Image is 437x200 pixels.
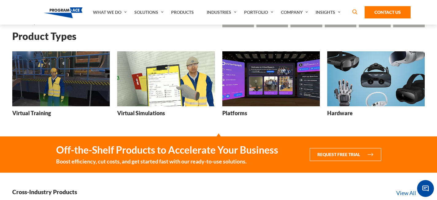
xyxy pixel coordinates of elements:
img: Program-Ace [44,7,83,18]
h3: Platforms [222,109,247,117]
h3: Cross-Industry Products [12,188,77,196]
h3: Virtual Simulations [117,109,165,117]
a: View All [396,189,425,197]
small: Boost efficiency, cut costs, and get started fast with our ready-to-use solutions. [56,157,278,165]
a: Contact Us [365,6,411,18]
h2: Product Types [12,31,425,41]
img: Hardware [327,51,425,106]
button: Request Free Trial [310,148,381,161]
img: Platforms [222,51,320,106]
a: Platforms [222,51,320,121]
h3: Hardware [327,109,353,117]
h3: Virtual Training [12,109,51,117]
img: Virtual Training [12,51,110,106]
span: Chat Widget [417,180,434,197]
strong: Off-the-Shelf Products to Accelerate Your Business [56,144,278,156]
img: Virtual Simulations [117,51,215,106]
a: Virtual Simulations [117,51,215,121]
a: Hardware [327,51,425,121]
a: Virtual Training [12,51,110,121]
